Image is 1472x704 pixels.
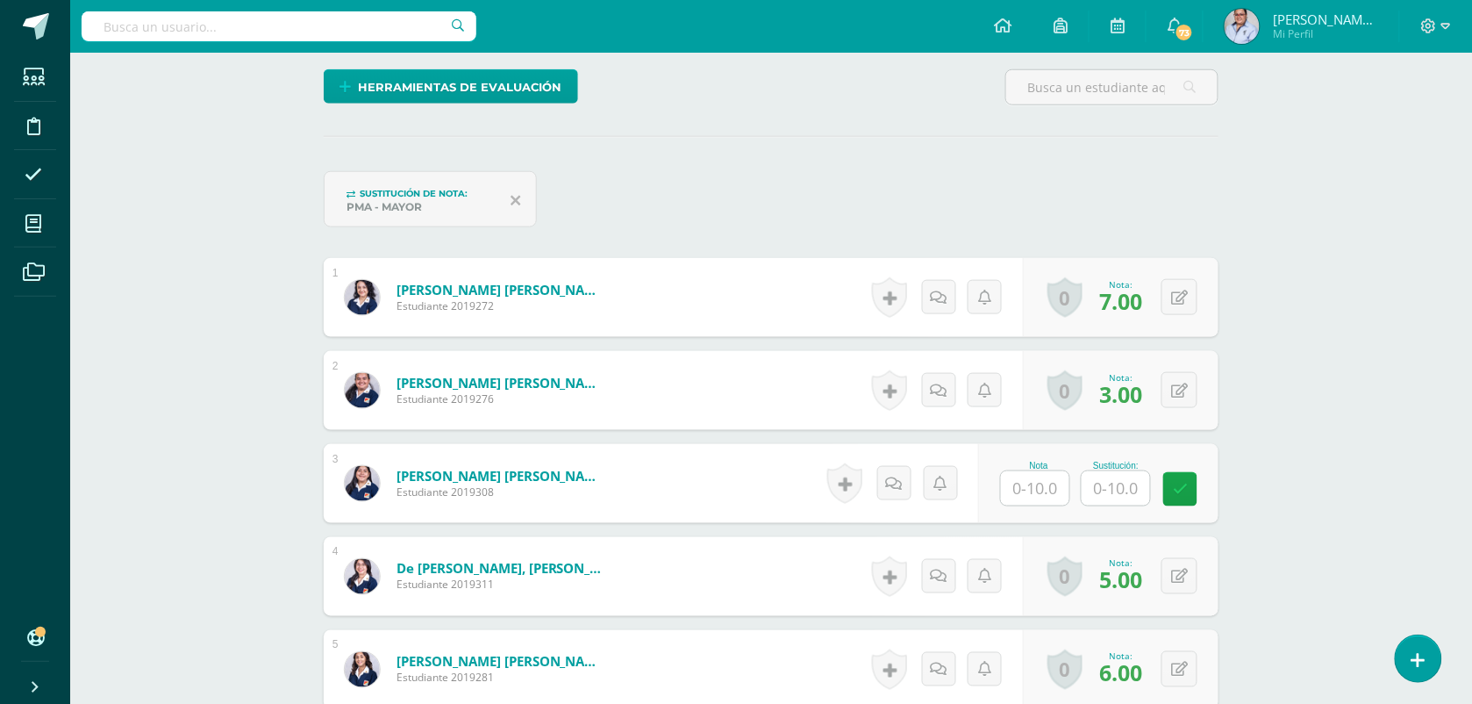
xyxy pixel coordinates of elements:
[1047,557,1083,597] a: 0
[1273,11,1378,28] span: [PERSON_NAME] de los [PERSON_NAME]
[397,298,607,313] span: Estudiante 2019272
[359,71,562,104] span: Herramientas de evaluación
[1006,70,1218,104] input: Busca un estudiante aquí...
[1082,471,1150,506] input: 0-10.0
[347,200,497,213] div: PMA - Mayor
[397,671,607,686] span: Estudiante 2019281
[397,485,607,499] span: Estudiante 2019308
[345,280,380,315] img: fd4108eed1bc0bee24b5d6f07fee5f07.png
[1081,461,1151,471] div: Sustitución:
[82,11,476,41] input: Busca un usuario...
[345,652,380,687] img: f7acf8f895cf03d4304b4a07aaa77d25.png
[345,559,380,594] img: a3c47ac2fb3a92325559391ee3120607.png
[1099,278,1142,291] div: Nota:
[397,281,607,298] a: [PERSON_NAME] [PERSON_NAME]
[397,392,607,406] span: Estudiante 2019276
[397,374,607,392] a: [PERSON_NAME] [PERSON_NAME]
[1273,26,1378,41] span: Mi Perfil
[1047,370,1083,411] a: 0
[1099,650,1142,663] div: Nota:
[1099,379,1142,409] span: 3.00
[1047,277,1083,318] a: 0
[345,373,380,408] img: 819a23e2857446e34b2d28a4d17bc183.png
[1225,9,1260,44] img: 2172985a76704d511378705c460d31b9.png
[345,466,380,501] img: 8557f428fcee7ab3afd8a06163324dd0.png
[324,69,578,104] a: Herramientas de evaluación
[1175,23,1194,42] span: 73
[1099,371,1142,384] div: Nota:
[1099,565,1142,595] span: 5.00
[397,578,607,593] span: Estudiante 2019311
[1099,286,1142,316] span: 7.00
[397,467,607,485] a: [PERSON_NAME] [PERSON_NAME]
[397,653,607,671] a: [PERSON_NAME] [PERSON_NAME]
[1099,658,1142,688] span: 6.00
[1047,650,1083,690] a: 0
[1000,461,1077,471] div: Nota
[397,560,607,578] a: de [PERSON_NAME], [PERSON_NAME]
[1099,557,1142,570] div: Nota:
[1001,471,1069,506] input: 0-10.0
[360,189,468,200] span: Sustitución de nota:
